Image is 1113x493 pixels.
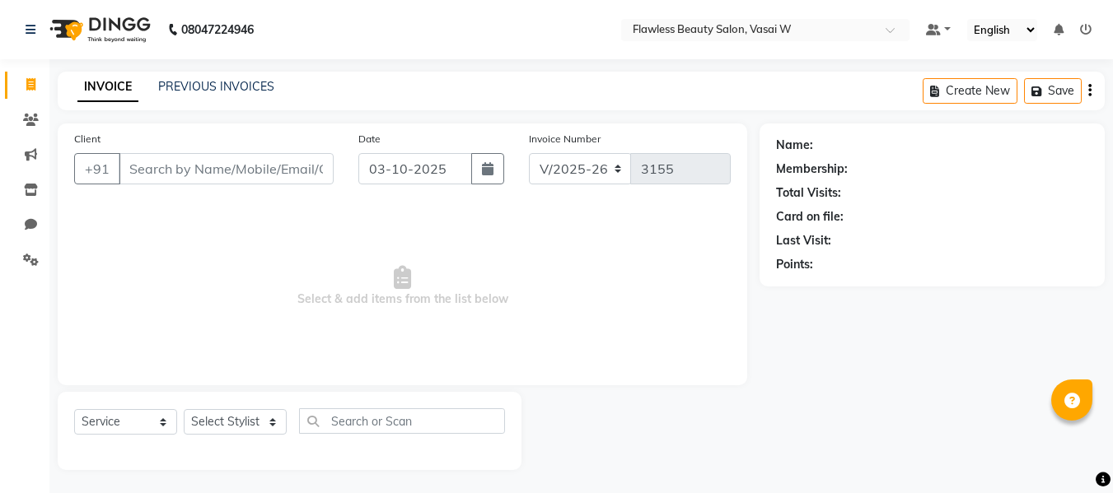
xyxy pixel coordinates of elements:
[158,79,274,94] a: PREVIOUS INVOICES
[181,7,254,53] b: 08047224946
[776,256,813,273] div: Points:
[74,204,731,369] span: Select & add items from the list below
[776,137,813,154] div: Name:
[299,408,505,434] input: Search or Scan
[77,72,138,102] a: INVOICE
[776,184,841,202] div: Total Visits:
[776,232,831,249] div: Last Visit:
[529,132,601,147] label: Invoice Number
[74,132,101,147] label: Client
[42,7,155,53] img: logo
[923,78,1017,104] button: Create New
[776,160,848,178] div: Membership:
[358,132,381,147] label: Date
[776,208,844,226] div: Card on file:
[1024,78,1082,104] button: Save
[119,153,334,184] input: Search by Name/Mobile/Email/Code
[74,153,120,184] button: +91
